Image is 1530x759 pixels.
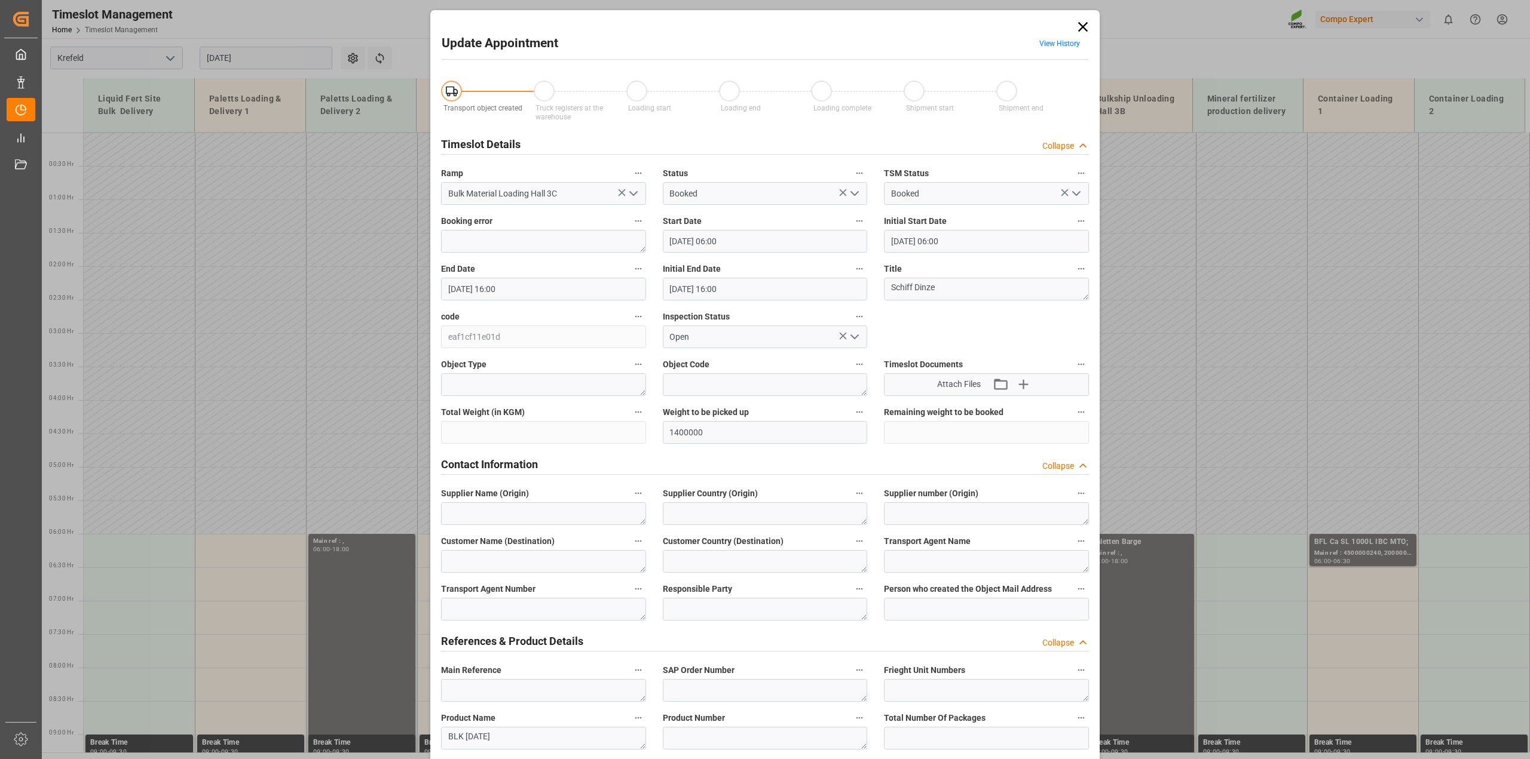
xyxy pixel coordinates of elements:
button: Supplier number (Origin) [1073,485,1089,501]
button: Weight to be picked up [852,404,867,420]
button: open menu [623,185,641,203]
button: Supplier Country (Origin) [852,485,867,501]
button: Initial End Date [852,261,867,276]
button: Responsible Party [852,581,867,597]
button: Customer Country (Destination) [852,533,867,549]
button: Booking error [631,213,646,229]
button: open menu [845,328,863,346]
button: Timeslot Documents [1073,357,1089,372]
span: Person who created the Object Mail Address [884,583,1052,595]
span: Total Number Of Packages [884,712,986,724]
span: Shipment start [906,104,954,112]
button: SAP Order Number [852,662,867,678]
h2: Contact Information [441,456,538,472]
span: Loading end [721,104,761,112]
button: Person who created the Object Mail Address [1073,581,1089,597]
span: Product Name [441,712,495,724]
input: Type to search/select [663,182,868,205]
span: Weight to be picked up [663,406,749,419]
button: Transport Agent Number [631,581,646,597]
span: Supplier number (Origin) [884,487,978,500]
span: code [441,311,460,323]
span: Loading start [628,104,671,112]
button: Initial Start Date [1073,213,1089,229]
span: Object Type [441,358,486,371]
span: Total Weight (in KGM) [441,406,525,419]
a: View History [1039,39,1080,48]
button: Customer Name (Destination) [631,533,646,549]
button: Main Reference [631,662,646,678]
span: Inspection Status [663,311,730,323]
span: Transport object created [443,104,522,112]
span: Customer Name (Destination) [441,535,555,548]
button: Status [852,165,867,181]
button: Inspection Status [852,309,867,324]
span: Start Date [663,215,702,228]
span: Truck registers at the warehouse [535,104,603,121]
span: Initial End Date [663,263,721,275]
span: Ramp [441,167,463,180]
button: open menu [1066,185,1084,203]
span: End Date [441,263,475,275]
button: Product Number [852,710,867,726]
input: DD.MM.YYYY HH:MM [663,278,868,300]
button: Product Name [631,710,646,726]
button: open menu [845,185,863,203]
span: Supplier Name (Origin) [441,487,529,500]
span: TSM Status [884,167,929,180]
span: Frieght Unit Numbers [884,664,965,677]
span: Title [884,263,902,275]
span: Customer Country (Destination) [663,535,784,548]
h2: References & Product Details [441,633,583,649]
span: Transport Agent Number [441,583,535,595]
button: Remaining weight to be booked [1073,404,1089,420]
span: Transport Agent Name [884,535,971,548]
span: Initial Start Date [884,215,947,228]
span: Shipment end [999,104,1044,112]
button: Ramp [631,165,646,181]
button: End Date [631,261,646,276]
input: DD.MM.YYYY HH:MM [441,278,646,300]
span: Responsible Party [663,583,732,595]
button: Object Type [631,357,646,372]
button: Title [1073,261,1089,276]
button: code [631,309,646,324]
button: Supplier Name (Origin) [631,485,646,501]
span: Loading complete [813,104,871,112]
textarea: Schiff Dinze [884,278,1089,300]
button: Transport Agent Name [1073,533,1089,549]
span: Object Code [663,358,709,371]
span: Attach Files [937,378,981,391]
span: Remaining weight to be booked [884,406,1003,419]
button: TSM Status [1073,165,1089,181]
span: Product Number [663,712,725,724]
div: Collapse [1042,460,1074,472]
h2: Update Appointment [442,34,558,53]
button: Total Weight (in KGM) [631,404,646,420]
span: Timeslot Documents [884,358,963,371]
span: Status [663,167,688,180]
span: Supplier Country (Origin) [663,487,758,500]
span: Booking error [441,215,492,228]
button: Frieght Unit Numbers [1073,662,1089,678]
input: DD.MM.YYYY HH:MM [663,230,868,253]
div: Collapse [1042,637,1074,649]
input: Type to search/select [441,182,646,205]
button: Object Code [852,357,867,372]
button: Start Date [852,213,867,229]
input: DD.MM.YYYY HH:MM [884,230,1089,253]
h2: Timeslot Details [441,136,521,152]
span: Main Reference [441,664,501,677]
button: Total Number Of Packages [1073,710,1089,726]
textarea: BLK [DATE] [441,727,646,749]
span: SAP Order Number [663,664,735,677]
div: Collapse [1042,140,1074,152]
